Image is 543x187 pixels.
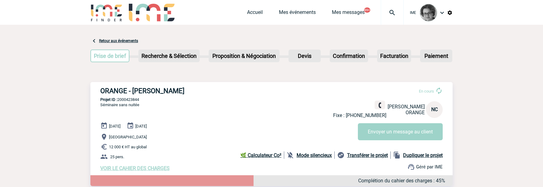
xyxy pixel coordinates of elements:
p: Recherche & Sélection [139,50,199,62]
span: IME [410,11,416,15]
img: fixe.png [377,102,383,108]
b: Mode silencieux [297,152,332,158]
p: Facturation [378,50,411,62]
button: 99+ [364,7,370,13]
a: 🌿 Calculateur Co² [240,151,284,159]
a: Retour aux événements [99,39,138,43]
a: Accueil [247,9,263,18]
span: Géré par IME [416,164,443,170]
p: Prise de brief [91,50,129,62]
button: Envoyer un message au client [358,123,443,140]
span: ORANGE [406,110,425,115]
a: Mes messages [332,9,365,18]
span: En cours [419,89,434,94]
a: VOIR LE CAHIER DES CHARGES [100,165,170,171]
span: [DATE] [109,124,120,128]
b: Transférer le projet [347,152,388,158]
span: 25 pers. [110,154,124,159]
img: IME-Finder [90,4,123,21]
p: Proposition & Négociation [209,50,279,62]
span: NC [431,107,438,112]
p: Confirmation [330,50,367,62]
span: [GEOGRAPHIC_DATA] [109,135,147,139]
p: Devis [289,50,320,62]
b: Dupliquer le projet [403,152,443,158]
a: Mes événements [279,9,316,18]
img: 101028-0.jpg [420,4,437,21]
span: 12 000 € HT au global [109,145,147,149]
img: file_copy-black-24dp.png [393,151,401,159]
p: 2000423844 [90,97,453,102]
span: [PERSON_NAME] [388,104,425,110]
p: Fixe : [PHONE_NUMBER] [333,112,386,118]
b: Projet ID : [100,97,117,102]
img: support.png [407,163,415,171]
span: [DATE] [135,124,147,128]
p: Paiement [421,50,452,62]
b: 🌿 Calculateur Co² [240,152,281,158]
span: Séminaire sans nuitée [100,102,139,107]
h3: ORANGE - [PERSON_NAME] [100,87,286,95]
